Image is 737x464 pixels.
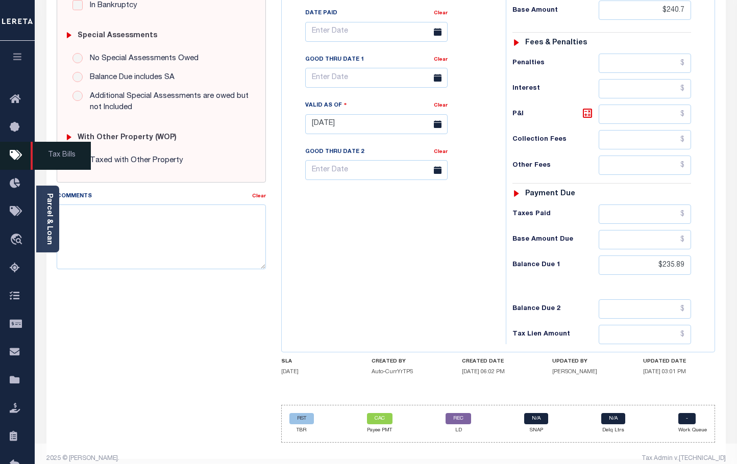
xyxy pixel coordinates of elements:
[599,130,692,149] input: $
[372,369,444,375] h5: Auto-CurrYrTPS
[31,142,91,170] span: Tax Bills
[57,192,92,201] label: Comments
[512,7,598,15] h6: Base Amount
[434,149,448,154] a: Clear
[552,369,625,375] h5: [PERSON_NAME]
[305,22,448,42] input: Enter Date
[10,234,26,247] i: travel_explore
[305,9,337,18] label: Date Paid
[305,100,347,110] label: Valid as Of
[678,427,707,434] p: Work Queue
[512,261,598,269] h6: Balance Due 1
[78,32,157,40] h6: Special Assessments
[643,369,716,375] h5: [DATE] 03:01 PM
[599,54,692,73] input: $
[599,204,692,224] input: $
[512,210,598,218] h6: Taxes Paid
[552,358,625,365] h4: UPDATED BY
[512,85,598,93] h6: Interest
[394,454,726,463] div: Tax Admin v.[TECHNICAL_ID]
[601,413,625,424] a: N/A
[524,427,548,434] p: SNAP
[85,72,175,84] label: Balance Due includes SA
[524,413,548,424] a: N/A
[643,358,716,365] h4: UPDATED DATE
[599,325,692,344] input: $
[85,53,199,65] label: No Special Assessments Owed
[434,103,448,108] a: Clear
[434,11,448,16] a: Clear
[446,413,471,424] a: REC
[462,369,534,375] h5: [DATE] 06:02 PM
[305,56,364,64] label: Good Thru Date 1
[512,136,598,144] h6: Collection Fees
[367,413,392,424] a: CAC
[446,427,471,434] p: LD
[599,105,692,124] input: $
[599,156,692,175] input: $
[512,107,598,121] h6: P&I
[252,194,266,199] a: Clear
[78,134,177,142] h6: with Other Property (WOP)
[305,68,448,88] input: Enter Date
[512,59,598,67] h6: Penalties
[599,230,692,249] input: $
[305,148,364,157] label: Good Thru Date 2
[599,79,692,98] input: $
[289,413,314,424] a: RST
[39,454,386,463] div: 2025 © [PERSON_NAME].
[85,91,250,114] label: Additional Special Assessments are owed but not Included
[599,1,692,20] input: $
[367,427,392,434] p: Payee PMT
[305,114,448,134] input: Enter Date
[45,193,53,245] a: Parcel & Loan
[599,255,692,275] input: $
[281,369,299,375] span: [DATE]
[462,358,534,365] h4: CREATED DATE
[678,413,696,424] a: -
[601,427,625,434] p: Delq Ltrs
[599,299,692,319] input: $
[512,305,598,313] h6: Balance Due 2
[512,236,598,244] h6: Base Amount Due
[525,39,587,47] h6: Fees & Penalties
[372,358,444,365] h4: CREATED BY
[281,358,354,365] h4: SLA
[85,155,183,167] label: Taxed with Other Property
[512,330,598,339] h6: Tax Lien Amount
[525,190,575,198] h6: Payment due
[289,427,314,434] p: TBR
[512,162,598,170] h6: Other Fees
[434,57,448,62] a: Clear
[305,160,448,180] input: Enter Date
